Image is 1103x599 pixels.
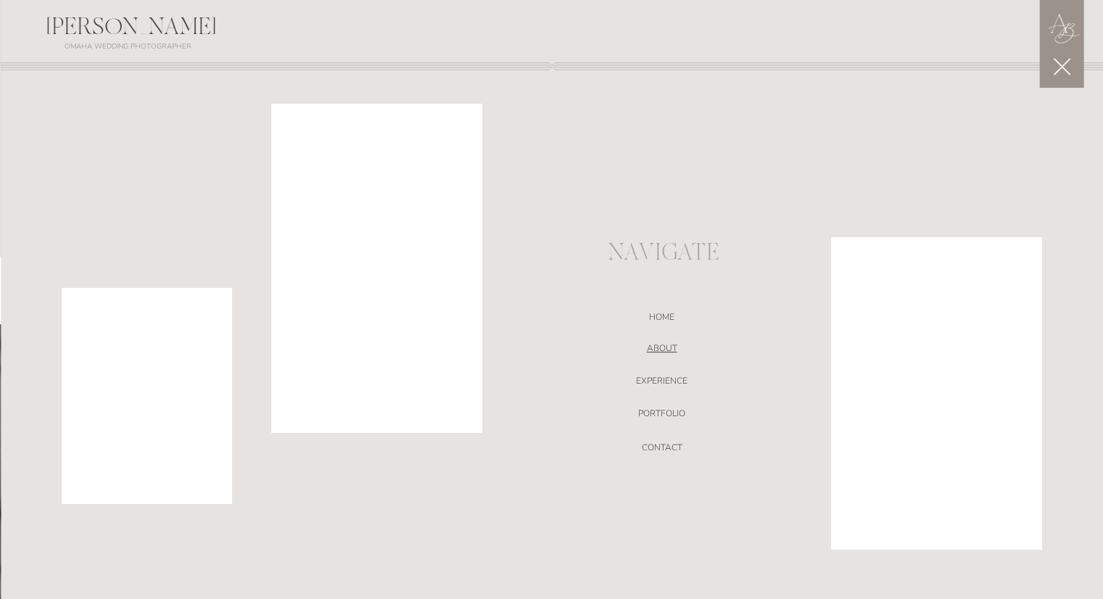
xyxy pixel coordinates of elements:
[508,408,816,423] a: portfolio
[508,312,816,326] a: HOME
[508,442,816,457] a: CONTACT
[508,376,816,390] a: EXPERIENCE
[1,16,263,47] div: [PERSON_NAME]
[608,243,716,265] p: NAVIGATE
[508,343,816,358] a: ABOUT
